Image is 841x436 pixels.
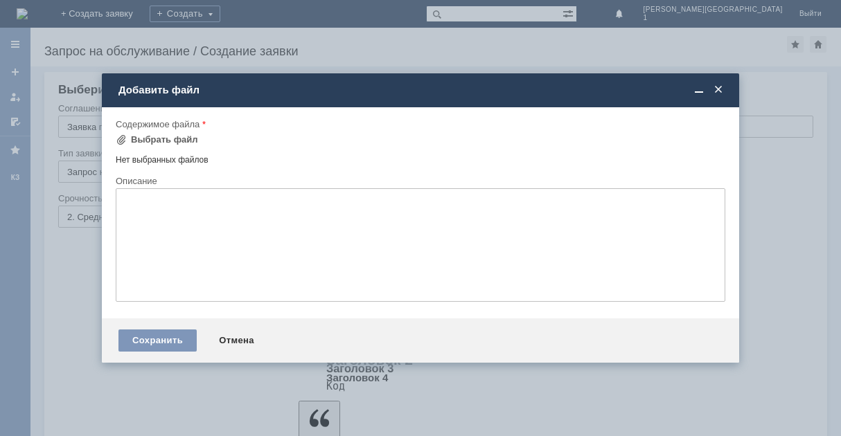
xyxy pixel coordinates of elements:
div: Содержимое файла [116,120,723,129]
div: Выбрать файл [131,134,198,145]
div: Нет выбранных файлов [116,149,725,165]
span: Свернуть (Ctrl + M) [692,84,706,96]
div: Прошу удалить отложенный чек за [DATE] Файл во вложении [6,6,202,28]
div: Описание [116,176,723,185]
div: Добавить файл [118,84,725,96]
span: Закрыть [711,84,725,96]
